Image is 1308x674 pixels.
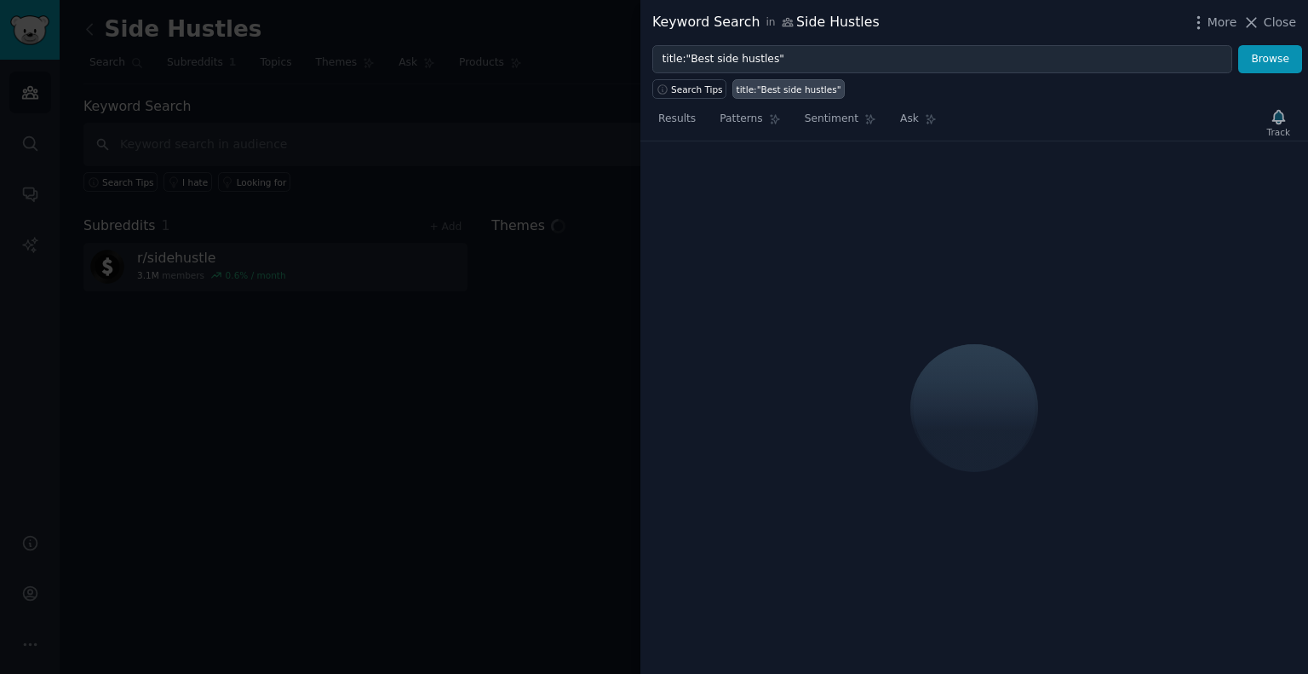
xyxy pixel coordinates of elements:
span: in [766,15,775,31]
button: Search Tips [652,79,726,99]
div: Keyword Search Side Hustles [652,12,880,33]
a: Sentiment [799,106,882,141]
div: title:"Best side hustles" [737,84,841,95]
a: Patterns [714,106,786,141]
span: More [1208,14,1237,32]
input: Try a keyword related to your business [652,45,1232,74]
span: Results [658,112,696,127]
span: Patterns [720,112,762,127]
a: title:"Best side hustles" [732,79,845,99]
a: Ask [894,106,943,141]
button: Browse [1238,45,1302,74]
button: Close [1242,14,1296,32]
span: Close [1264,14,1296,32]
span: Search Tips [671,84,723,95]
span: Sentiment [805,112,858,127]
span: Ask [900,112,919,127]
button: More [1190,14,1237,32]
a: Results [652,106,702,141]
